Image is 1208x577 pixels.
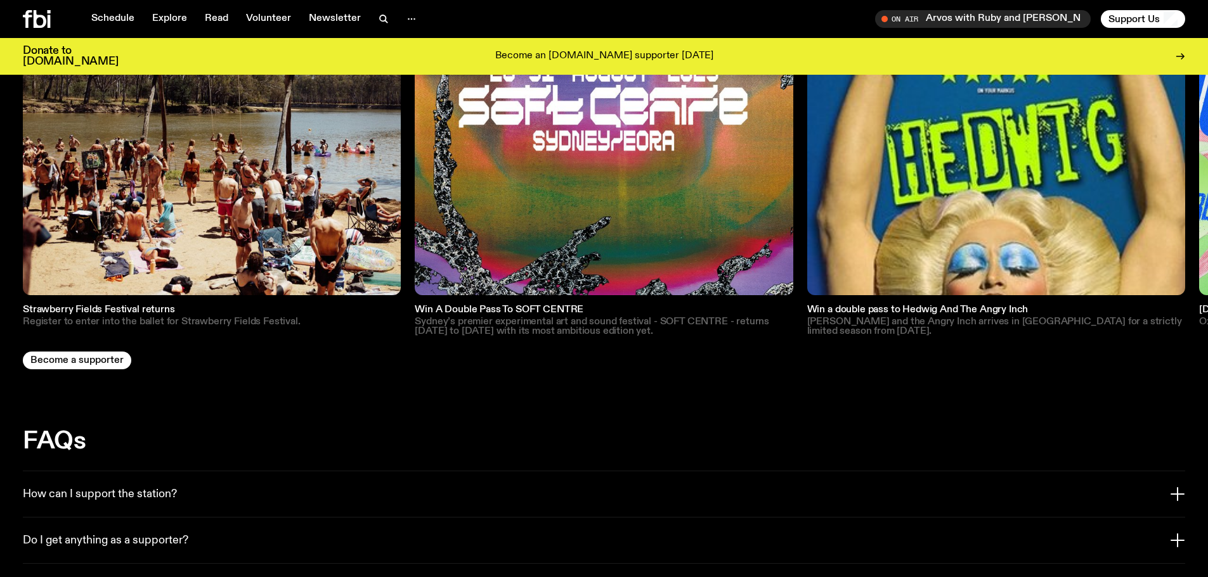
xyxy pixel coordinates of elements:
[23,305,401,315] h3: Strawberry Fields Festival returns
[415,305,793,315] h3: Win A Double Pass To SOFT CENTRE
[23,517,1185,563] button: Do I get anything as a supporter?
[23,352,131,369] button: Become a supporter
[23,471,1185,517] button: How can I support the station?
[238,10,299,28] a: Volunteer
[23,317,401,327] p: Register to enter into the ballet for Strawberry Fields Festival.
[415,317,793,336] p: Sydney’s premier experimental art and sound festival - SOFT CENTRE - returns [DATE] to [DATE] wit...
[23,488,177,502] h3: How can I support the station?
[197,10,236,28] a: Read
[145,10,195,28] a: Explore
[875,10,1091,28] button: On AirArvos with Ruby and [PERSON_NAME]
[1101,10,1185,28] button: Support Us
[301,10,368,28] a: Newsletter
[1108,13,1160,25] span: Support Us
[23,534,188,548] h3: Do I get anything as a supporter?
[23,46,119,67] h3: Donate to [DOMAIN_NAME]
[807,305,1185,315] h3: Win a double pass to Hedwig And The Angry Inch
[495,51,713,62] p: Become an [DOMAIN_NAME] supporter [DATE]
[23,430,1185,453] h2: FAQs
[84,10,142,28] a: Schedule
[807,317,1185,336] p: [PERSON_NAME] and the Angry Inch arrives in [GEOGRAPHIC_DATA] for a strictly limited season from ...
